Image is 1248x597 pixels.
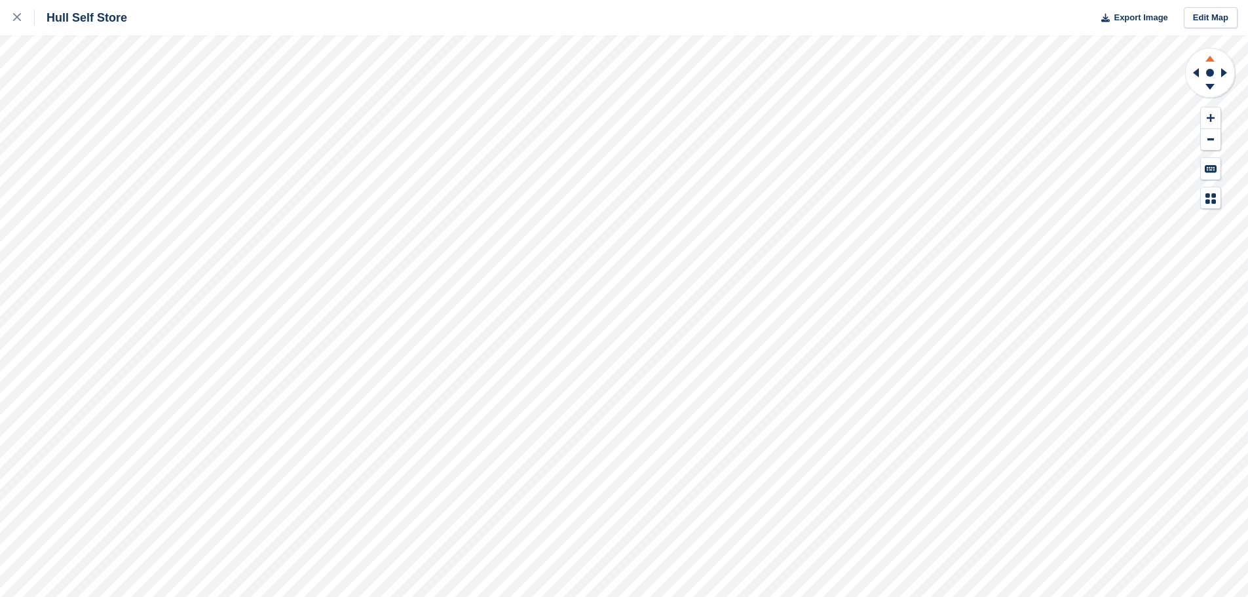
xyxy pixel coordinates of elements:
a: Edit Map [1184,7,1238,29]
button: Zoom Out [1201,129,1220,151]
button: Export Image [1093,7,1168,29]
button: Map Legend [1201,187,1220,209]
button: Keyboard Shortcuts [1201,158,1220,180]
button: Zoom In [1201,107,1220,129]
span: Export Image [1114,11,1167,24]
div: Hull Self Store [35,10,127,26]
